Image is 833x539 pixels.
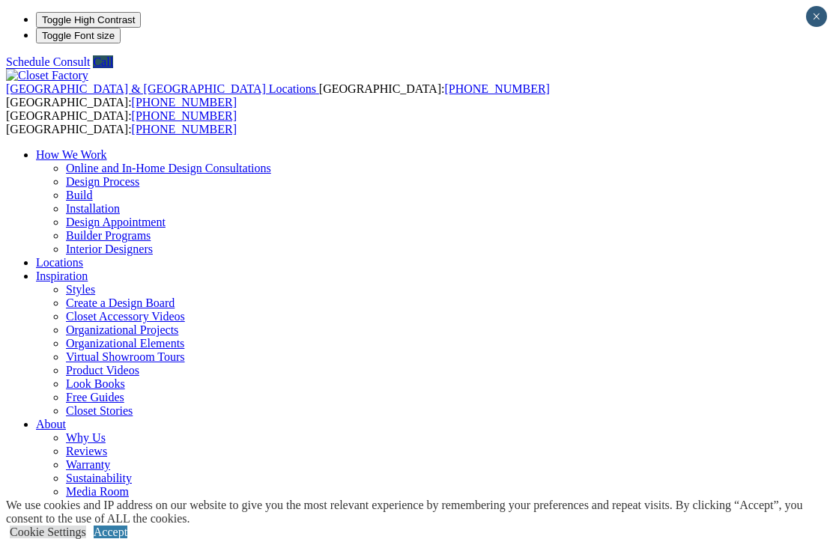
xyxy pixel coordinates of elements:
a: Design Process [66,175,139,188]
span: [GEOGRAPHIC_DATA]: [GEOGRAPHIC_DATA]: [6,109,237,135]
a: Sustainability [66,472,132,484]
a: Virtual Showroom Tours [66,350,185,363]
a: Online and In-Home Design Consultations [66,162,271,174]
a: Product Videos [66,364,139,377]
a: Look Books [66,377,125,390]
a: Why Us [66,431,106,444]
a: Organizational Projects [66,323,178,336]
a: Design Appointment [66,216,166,228]
a: Reviews [66,445,107,457]
span: Toggle Font size [42,30,115,41]
a: Accept [94,526,127,538]
a: [PHONE_NUMBER] [132,96,237,109]
a: Builder Programs [66,229,151,242]
button: Toggle Font size [36,28,121,43]
a: Interior Designers [66,243,153,255]
a: Closet Accessory Videos [66,310,185,323]
a: [GEOGRAPHIC_DATA] & [GEOGRAPHIC_DATA] Locations [6,82,319,95]
button: Close [806,6,827,27]
a: Installation [66,202,120,215]
img: Closet Factory [6,69,88,82]
span: [GEOGRAPHIC_DATA] & [GEOGRAPHIC_DATA] Locations [6,82,316,95]
a: [PHONE_NUMBER] [132,123,237,135]
button: Toggle High Contrast [36,12,141,28]
a: [PHONE_NUMBER] [132,109,237,122]
a: Schedule Consult [6,55,90,68]
a: Cookie Settings [10,526,86,538]
a: Call [93,55,113,68]
a: Organizational Elements [66,337,184,350]
a: Inspiration [36,269,88,282]
span: [GEOGRAPHIC_DATA]: [GEOGRAPHIC_DATA]: [6,82,550,109]
a: [PHONE_NUMBER] [444,82,549,95]
a: Locations [36,256,83,269]
a: Free Guides [66,391,124,404]
a: Create a Design Board [66,296,175,309]
div: We use cookies and IP address on our website to give you the most relevant experience by remember... [6,499,833,526]
a: How We Work [36,148,107,161]
a: Warranty [66,458,110,471]
a: Media Room [66,485,129,498]
a: Closet Stories [66,404,133,417]
a: Build [66,189,93,201]
span: Toggle High Contrast [42,14,135,25]
a: Styles [66,283,95,296]
a: About [36,418,66,430]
